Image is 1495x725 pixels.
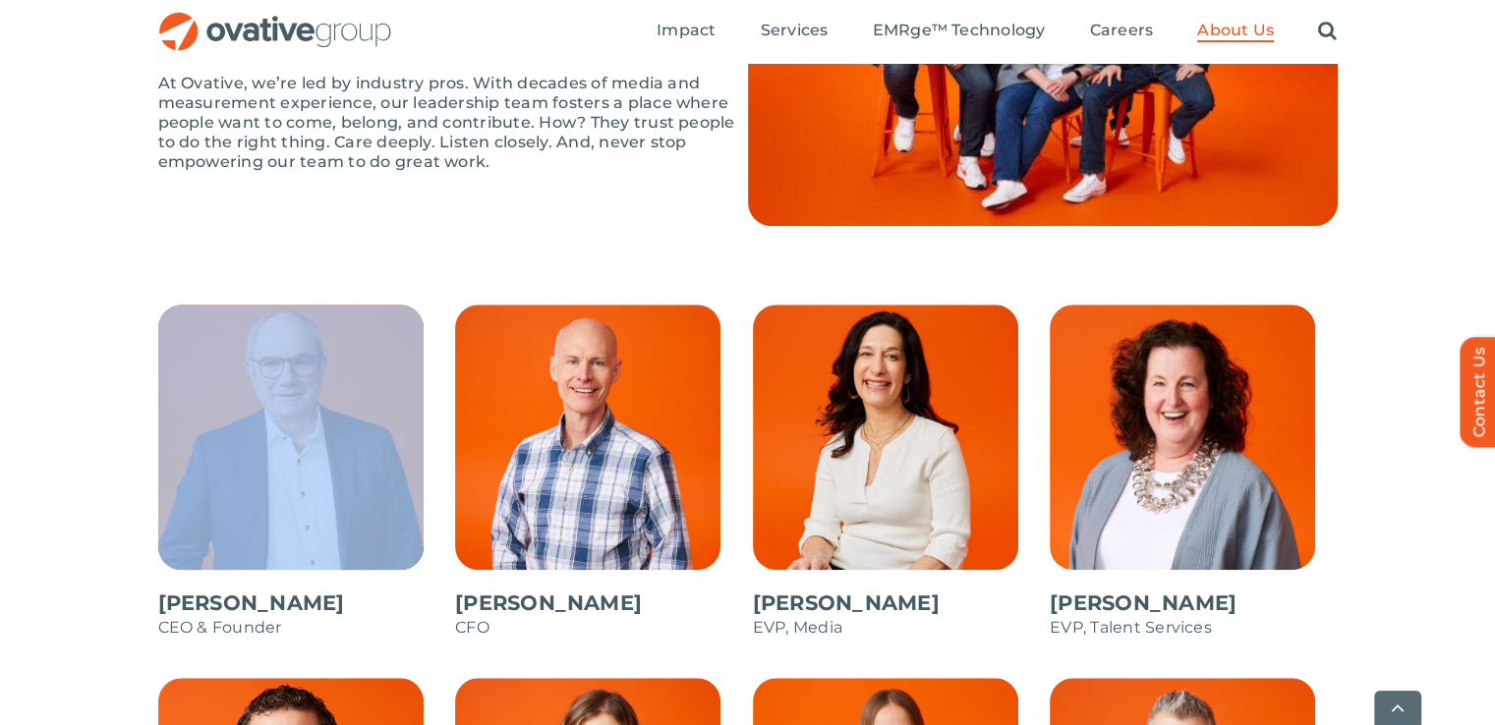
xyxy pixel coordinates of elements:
a: Services [761,21,829,42]
a: Careers [1090,21,1154,42]
span: Impact [657,21,716,40]
span: Careers [1090,21,1154,40]
a: Search [1318,21,1337,42]
p: At Ovative, we’re led by industry pros. With decades of media and measurement experience, our lea... [158,74,748,172]
span: About Us [1197,21,1274,40]
a: About Us [1197,21,1274,42]
span: EMRge™ Technology [872,21,1045,40]
span: Services [761,21,829,40]
a: OG_Full_horizontal_RGB [157,10,393,28]
a: Impact [657,21,716,42]
a: EMRge™ Technology [872,21,1045,42]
